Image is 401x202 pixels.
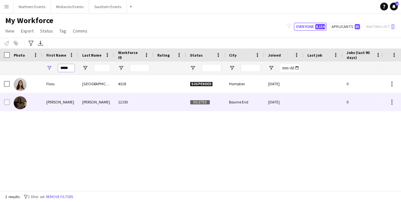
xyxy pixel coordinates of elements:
[114,93,153,111] div: 12193
[13,0,51,13] button: Northern Events
[114,75,153,93] div: 4328
[241,64,260,72] input: City Filter Input
[82,65,88,71] button: Open Filter Menu
[225,93,264,111] div: Bourne End
[82,53,101,58] span: Last Name
[40,28,53,34] span: Status
[78,75,114,93] div: [GEOGRAPHIC_DATA]
[229,53,237,58] span: City
[280,64,300,72] input: Joined Filter Input
[3,27,17,35] a: View
[14,53,25,58] span: Photo
[5,28,14,34] span: View
[46,53,66,58] span: First Name
[347,50,373,60] span: Jobs (last 90 days)
[157,53,170,58] span: Rating
[395,2,398,6] span: 2
[4,99,10,105] input: Row Selection is disabled for this row (unchecked)
[229,65,235,71] button: Open Filter Menu
[78,93,114,111] div: [PERSON_NAME]
[130,64,149,72] input: Workforce ID Filter Input
[118,65,124,71] button: Open Filter Menu
[202,64,221,72] input: Status Filter Input
[37,39,44,47] app-action-btn: Export XLSX
[45,193,74,200] button: Remove filters
[94,64,110,72] input: Last Name Filter Input
[59,28,66,34] span: Tag
[42,93,78,111] div: [PERSON_NAME]
[21,28,34,34] span: Export
[190,100,210,105] span: Deleted
[264,93,303,111] div: [DATE]
[225,75,264,93] div: Hampton
[190,82,213,87] span: Suspended
[329,23,361,31] button: Applicants85
[390,3,398,10] a: 2
[89,0,127,13] button: Southern Events
[307,53,322,58] span: Last job
[70,27,90,35] a: Comms
[343,93,385,111] div: 0
[27,39,35,47] app-action-btn: Advanced filters
[42,75,78,93] div: Floss
[315,24,325,29] span: 8,154
[190,53,203,58] span: Status
[268,65,274,71] button: Open Filter Menu
[57,27,69,35] a: Tag
[343,75,385,93] div: 0
[294,23,327,31] button: Everyone8,154
[355,24,360,29] span: 85
[5,16,53,25] span: My Workforce
[118,50,142,60] span: Workforce ID
[14,96,27,109] img: Flossie Thornton-Wood
[18,27,36,35] a: Export
[14,78,27,91] img: Floss Leicester
[268,53,281,58] span: Joined
[28,194,45,199] span: 1 filter set
[190,65,196,71] button: Open Filter Menu
[58,64,74,72] input: First Name Filter Input
[51,0,89,13] button: Midlands Events
[38,27,55,35] a: Status
[264,75,303,93] div: [DATE]
[46,65,52,71] button: Open Filter Menu
[73,28,87,34] span: Comms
